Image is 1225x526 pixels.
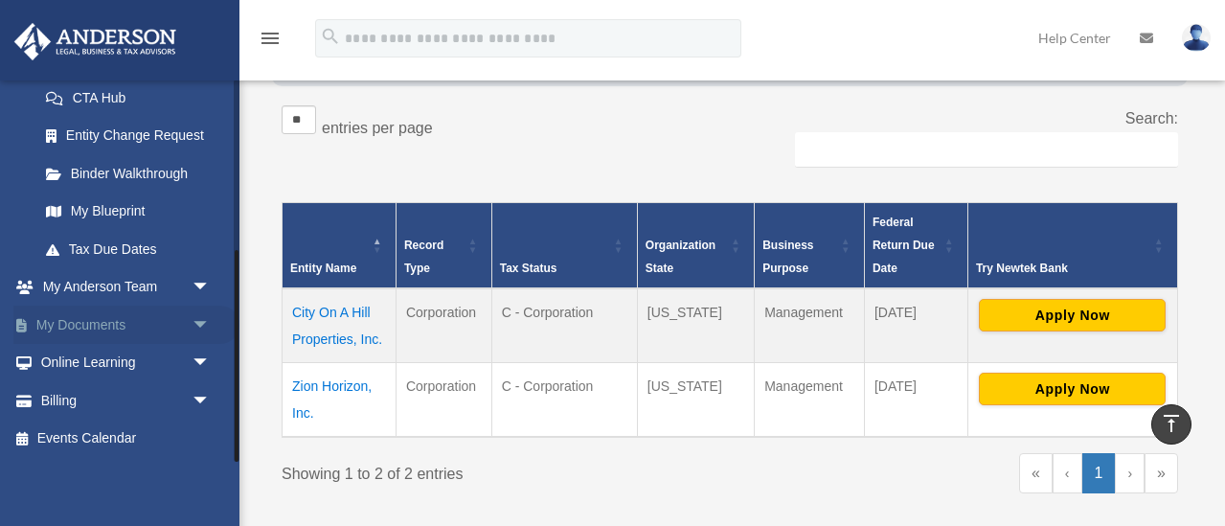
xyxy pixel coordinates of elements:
[396,203,491,289] th: Record Type: Activate to sort
[9,23,182,60] img: Anderson Advisors Platinum Portal
[755,203,865,289] th: Business Purpose: Activate to sort
[976,257,1148,280] div: Try Newtek Bank
[192,268,230,308] span: arrow_drop_down
[192,381,230,421] span: arrow_drop_down
[500,262,557,275] span: Tax Status
[320,26,341,47] i: search
[762,239,813,275] span: Business Purpose
[491,203,637,289] th: Tax Status: Activate to sort
[27,230,230,268] a: Tax Due Dates
[282,453,715,488] div: Showing 1 to 2 of 2 entries
[27,193,230,231] a: My Blueprint
[637,288,754,363] td: [US_STATE]
[259,27,282,50] i: menu
[491,288,637,363] td: C - Corporation
[259,34,282,50] a: menu
[13,344,239,382] a: Online Learningarrow_drop_down
[864,363,967,438] td: [DATE]
[637,203,754,289] th: Organization State: Activate to sort
[873,216,935,275] span: Federal Return Due Date
[27,117,230,155] a: Entity Change Request
[192,344,230,383] span: arrow_drop_down
[967,203,1177,289] th: Try Newtek Bank : Activate to sort
[27,154,230,193] a: Binder Walkthrough
[1182,24,1211,52] img: User Pic
[396,363,491,438] td: Corporation
[1151,404,1191,445] a: vertical_align_top
[322,120,433,136] label: entries per page
[864,288,967,363] td: [DATE]
[290,262,356,275] span: Entity Name
[396,288,491,363] td: Corporation
[1019,453,1053,493] a: First
[755,363,865,438] td: Management
[1125,110,1178,126] label: Search:
[13,420,239,458] a: Events Calendar
[1160,412,1183,435] i: vertical_align_top
[13,268,239,307] a: My Anderson Teamarrow_drop_down
[404,239,443,275] span: Record Type
[13,306,239,344] a: My Documentsarrow_drop_down
[979,299,1166,332] button: Apply Now
[27,79,230,117] a: CTA Hub
[864,203,967,289] th: Federal Return Due Date: Activate to sort
[755,288,865,363] td: Management
[491,363,637,438] td: C - Corporation
[646,239,715,275] span: Organization State
[13,381,239,420] a: Billingarrow_drop_down
[283,363,397,438] td: Zion Horizon, Inc.
[283,203,397,289] th: Entity Name: Activate to invert sorting
[192,306,230,345] span: arrow_drop_down
[283,288,397,363] td: City On A Hill Properties, Inc.
[979,373,1166,405] button: Apply Now
[637,363,754,438] td: [US_STATE]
